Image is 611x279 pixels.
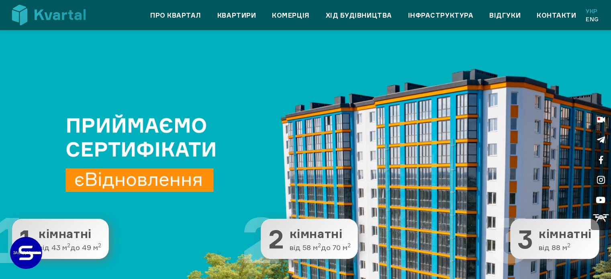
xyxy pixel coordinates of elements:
span: від 58 м до 70 м [290,244,351,252]
span: від 43 м до 49 м [39,244,101,252]
span: від 88 м [539,244,592,252]
button: 2 2 кімнатні від 58 м2до 70 м2 [261,219,358,259]
button: 1 1 кімнатні від 43 м2до 49 м2 [12,219,108,259]
sup: 2 [318,242,321,248]
sup: 2 [67,242,70,248]
span: 2 [268,226,284,252]
sup: 2 [567,242,570,248]
span: 1 [19,226,33,252]
a: Відгуки [489,10,521,20]
button: 3 3 кімнатні від 88 м2 [510,219,599,259]
a: ЗАБУДОВНИК [10,237,42,269]
text: ЗАБУДОВНИК [20,251,32,255]
span: 3 [517,226,533,252]
a: Комерція [272,10,309,20]
sup: 2 [347,242,351,248]
a: Хід будівництва [326,10,392,20]
a: Контакти [537,10,576,20]
a: Eng [586,15,599,23]
span: кімнатні [39,227,101,240]
a: Інфраструктура [408,10,474,20]
span: кімнатні [290,227,351,240]
a: Квартири [217,10,256,20]
sup: 2 [98,242,101,248]
span: кімнатні [539,227,592,240]
a: Укр [586,7,599,15]
img: Kvartal [12,5,86,25]
a: Про квартал [150,10,201,20]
